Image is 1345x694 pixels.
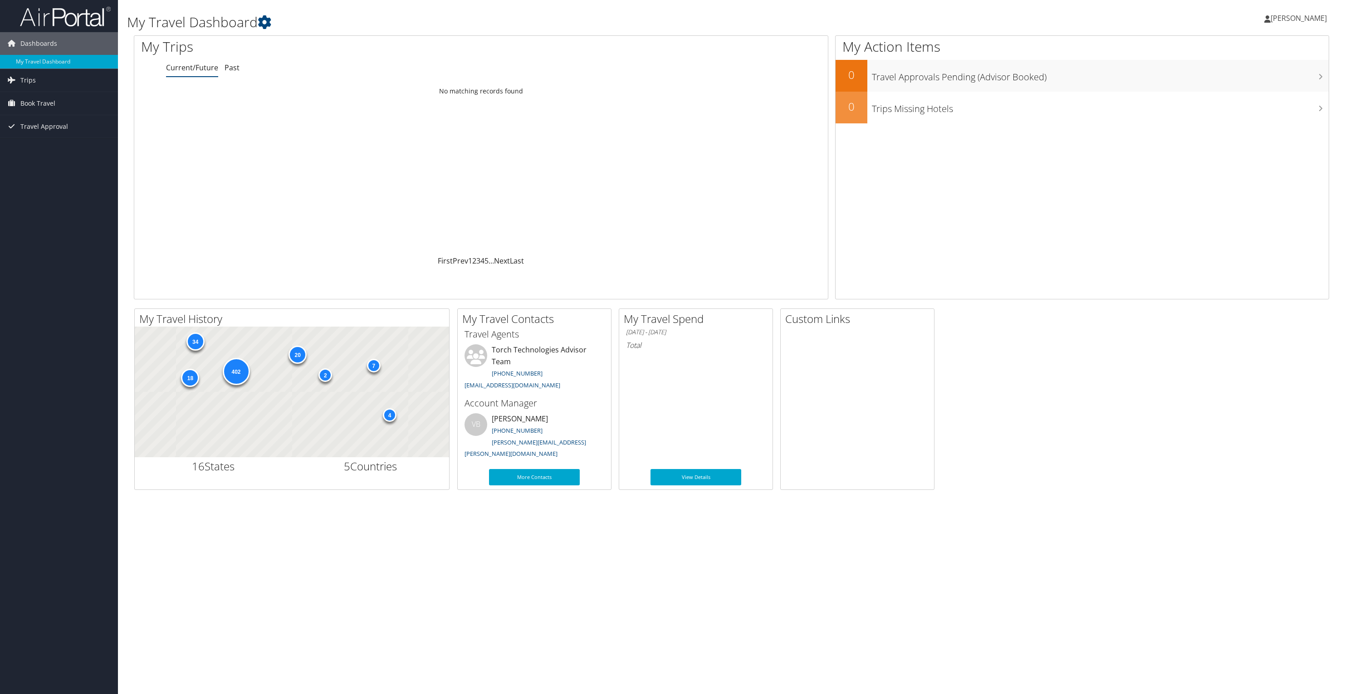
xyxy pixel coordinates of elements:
h1: My Action Items [836,37,1329,56]
h2: My Travel Spend [624,311,773,327]
span: Dashboards [20,32,57,55]
div: 20 [289,345,307,363]
a: [PHONE_NUMBER] [492,369,543,377]
a: 0Travel Approvals Pending (Advisor Booked) [836,60,1329,92]
h2: My Travel History [139,311,449,327]
h1: My Travel Dashboard [127,13,933,32]
a: [EMAIL_ADDRESS][DOMAIN_NAME] [465,381,560,389]
a: [PERSON_NAME] [1264,5,1336,32]
div: 2 [318,368,332,382]
a: 4 [480,256,484,266]
div: 4 [383,408,396,422]
h2: Custom Links [785,311,934,327]
a: 3 [476,256,480,266]
a: First [438,256,453,266]
span: Book Travel [20,92,55,115]
li: [PERSON_NAME] [460,413,609,462]
a: Prev [453,256,468,266]
a: 2 [472,256,476,266]
h3: Travel Approvals Pending (Advisor Booked) [872,66,1329,83]
div: 7 [367,359,380,372]
span: Trips [20,69,36,92]
img: airportal-logo.png [20,6,111,27]
div: 34 [186,332,204,351]
a: More Contacts [489,469,580,485]
a: View Details [650,469,741,485]
h2: 0 [836,67,867,83]
h3: Travel Agents [465,328,604,341]
span: … [489,256,494,266]
h3: Trips Missing Hotels [872,98,1329,115]
h2: Countries [299,459,443,474]
a: 5 [484,256,489,266]
td: No matching records found [134,83,828,99]
h2: 0 [836,99,867,114]
h6: Total [626,340,766,350]
span: 5 [344,459,350,474]
li: Torch Technologies Advisor Team [460,344,609,393]
div: 402 [222,357,249,385]
a: 1 [468,256,472,266]
a: Last [510,256,524,266]
h6: [DATE] - [DATE] [626,328,766,337]
h2: States [142,459,285,474]
div: 18 [181,369,199,387]
h2: My Travel Contacts [462,311,611,327]
a: [PERSON_NAME][EMAIL_ADDRESS][PERSON_NAME][DOMAIN_NAME] [465,438,586,458]
h1: My Trips [141,37,532,56]
a: Past [225,63,240,73]
a: [PHONE_NUMBER] [492,426,543,435]
a: 0Trips Missing Hotels [836,92,1329,123]
a: Next [494,256,510,266]
span: 16 [192,459,205,474]
div: VB [465,413,487,436]
a: Current/Future [166,63,218,73]
span: [PERSON_NAME] [1271,13,1327,23]
h3: Account Manager [465,397,604,410]
span: Travel Approval [20,115,68,138]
